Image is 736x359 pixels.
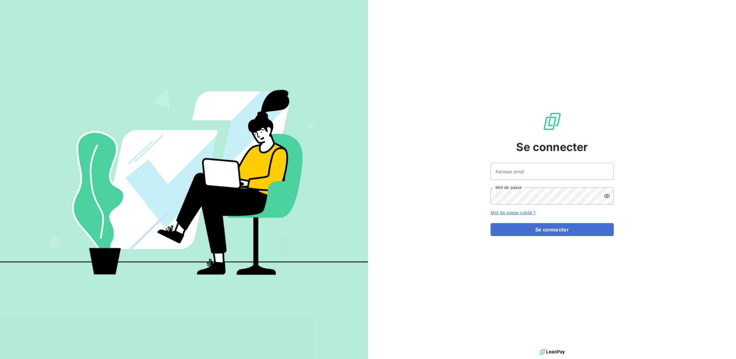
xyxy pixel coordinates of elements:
[540,347,565,357] img: logo
[491,210,536,215] a: Mot de passe oublié ?
[542,112,562,131] img: Logo LeanPay
[491,223,614,236] button: Se connecter
[516,139,588,155] span: Se connecter
[491,163,614,180] input: placeholder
